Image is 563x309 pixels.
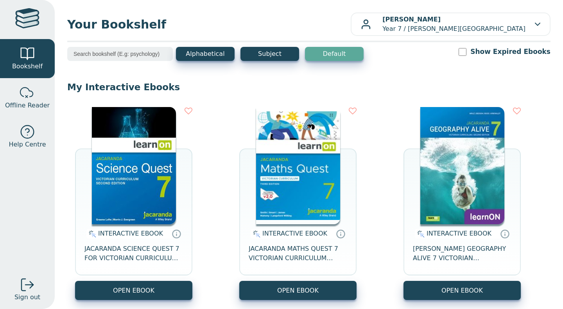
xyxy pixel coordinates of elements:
[239,281,357,300] button: OPEN EBOOK
[403,281,521,300] button: OPEN EBOOK
[176,47,235,61] button: Alphabetical
[67,47,173,61] input: Search bookshelf (E.g: psychology)
[86,229,96,239] img: interactive.svg
[382,16,441,23] b: [PERSON_NAME]
[336,229,345,238] a: Interactive eBooks are accessed online via the publisher’s portal. They contain interactive resou...
[67,81,550,93] p: My Interactive Ebooks
[351,13,550,36] button: [PERSON_NAME]Year 7 / [PERSON_NAME][GEOGRAPHIC_DATA]
[382,15,525,34] p: Year 7 / [PERSON_NAME][GEOGRAPHIC_DATA]
[75,281,192,300] button: OPEN EBOOK
[240,47,299,61] button: Subject
[413,244,511,263] span: [PERSON_NAME] GEOGRAPHY ALIVE 7 VICTORIAN CURRICULUM LEARNON EBOOK 2E
[305,47,364,61] button: Default
[427,230,491,237] span: INTERACTIVE EBOOK
[5,101,50,110] span: Offline Reader
[9,140,46,149] span: Help Centre
[249,244,347,263] span: JACARANDA MATHS QUEST 7 VICTORIAN CURRICULUM LEARNON EBOOK 3E
[84,244,183,263] span: JACARANDA SCIENCE QUEST 7 FOR VICTORIAN CURRICULUM LEARNON 2E EBOOK
[420,107,504,224] img: cc9fd0c4-7e91-e911-a97e-0272d098c78b.jpg
[470,47,550,57] label: Show Expired Ebooks
[98,230,163,237] span: INTERACTIVE EBOOK
[12,62,43,71] span: Bookshelf
[415,229,425,239] img: interactive.svg
[92,107,176,224] img: 329c5ec2-5188-ea11-a992-0272d098c78b.jpg
[251,229,260,239] img: interactive.svg
[256,107,340,224] img: b87b3e28-4171-4aeb-a345-7fa4fe4e6e25.jpg
[14,293,40,302] span: Sign out
[500,229,509,238] a: Interactive eBooks are accessed online via the publisher’s portal. They contain interactive resou...
[172,229,181,238] a: Interactive eBooks are accessed online via the publisher’s portal. They contain interactive resou...
[67,16,351,33] span: Your Bookshelf
[262,230,327,237] span: INTERACTIVE EBOOK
